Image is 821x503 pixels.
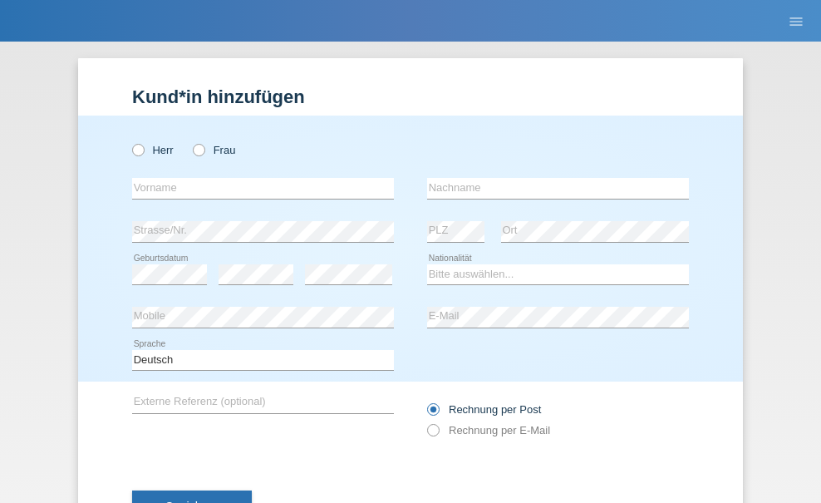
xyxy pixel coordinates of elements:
[779,16,813,26] a: menu
[427,403,438,424] input: Rechnung per Post
[193,144,235,156] label: Frau
[427,403,541,416] label: Rechnung per Post
[193,144,204,155] input: Frau
[132,144,143,155] input: Herr
[788,13,804,30] i: menu
[427,424,438,445] input: Rechnung per E-Mail
[132,86,689,107] h1: Kund*in hinzufügen
[427,424,550,436] label: Rechnung per E-Mail
[132,144,174,156] label: Herr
